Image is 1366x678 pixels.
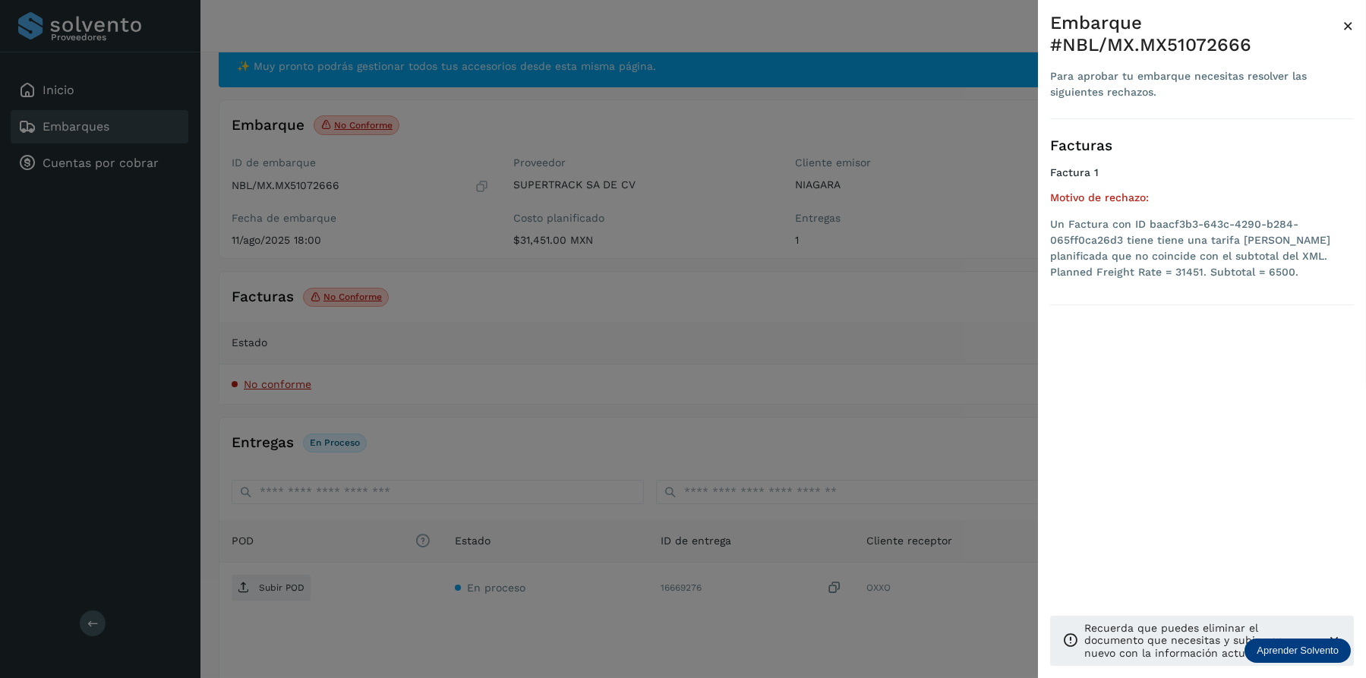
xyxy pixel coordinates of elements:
div: Para aprobar tu embarque necesitas resolver las siguientes rechazos. [1050,68,1342,100]
p: Aprender Solvento [1257,645,1339,657]
div: Aprender Solvento [1245,639,1351,663]
li: Un Factura con ID baacf3b3-643c-4290-b284-065ff0ca26d3 tiene tiene una tarifa [PERSON_NAME] plani... [1050,216,1354,280]
h4: Factura 1 [1050,166,1354,179]
h3: Facturas [1050,137,1354,155]
h5: Motivo de rechazo: [1050,191,1354,204]
span: × [1342,15,1354,36]
button: Close [1342,12,1354,39]
div: Embarque #NBL/MX.MX51072666 [1050,12,1342,56]
p: Recuerda que puedes eliminar el documento que necesitas y subir uno nuevo con la información actu... [1084,622,1314,660]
